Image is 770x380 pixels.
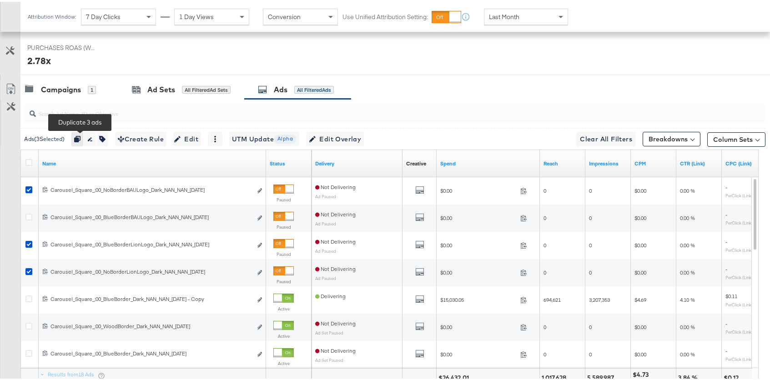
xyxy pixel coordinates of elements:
[544,267,546,274] span: 0
[680,322,695,329] span: 0.00 %
[268,11,301,19] span: Conversion
[229,130,299,145] button: UTM UpdateAlpha
[589,240,592,247] span: 0
[176,132,198,143] span: Edit
[440,322,517,329] span: $0.00
[118,132,164,143] span: Create Rule
[27,42,96,50] span: PURCHASES ROAS (WEBSITE EVENTS)
[589,213,592,220] span: 0
[315,182,356,189] span: Not Delivering
[274,83,287,93] div: Ads
[315,345,356,352] span: Not Delivering
[88,84,96,92] div: 1
[315,246,336,252] sub: Ad Paused
[315,158,399,165] a: Reflects the ability of your Ad to achieve delivery.
[725,273,753,278] sub: Per Click (Link)
[707,130,765,145] button: Column Sets
[27,12,76,18] div: Attribution Window:
[42,158,262,165] a: Ad Name.
[342,11,428,20] label: Use Unified Attribution Setting:
[50,321,252,328] div: Carousel_Square_:00_WoodBorder_Dark_NAN_NAN_[DATE]
[315,219,336,225] sub: Ad Paused
[115,130,166,145] button: Create Rule
[680,185,695,192] span: 0.00 %
[643,130,700,145] button: Breakdowns
[274,133,297,141] span: Alpha
[440,267,517,274] span: $0.00
[315,328,343,334] sub: Ad Set Paused
[50,348,252,355] div: Carousel_Square_:00_BlueBorder_Dark_NAN_NAN_[DATE]
[489,11,519,19] span: Last Month
[725,264,727,270] span: -
[576,130,636,145] button: Clear All Filters
[173,130,201,145] button: Edit
[589,158,627,165] a: The number of times your ad was served. On mobile apps an ad is counted as served the first time ...
[725,300,753,305] sub: Per Click (Link)
[315,274,336,279] sub: Ad Paused
[544,349,546,356] span: 0
[50,294,252,301] div: Carousel_Square_:00_BlueBorder_Dark_NAN_NAN_[DATE] - Copy
[273,195,294,201] label: Paused
[680,349,695,356] span: 0.00 %
[589,295,610,301] span: 3,207,353
[725,291,737,298] span: $0.11
[634,349,646,356] span: $0.00
[24,133,65,141] div: Ads ( 3 Selected)
[294,84,334,92] div: All Filtered Ads
[406,158,426,165] a: Shows the creative associated with your ad.
[273,250,294,255] label: Paused
[147,83,175,93] div: Ad Sets
[179,11,214,19] span: 1 Day Views
[725,218,753,224] sub: Per Click (Link)
[544,295,561,301] span: 694,621
[634,240,646,247] span: $0.00
[273,304,294,310] label: Active
[680,213,695,220] span: 0.00 %
[273,277,294,283] label: Paused
[273,222,294,228] label: Paused
[544,213,546,220] span: 0
[725,209,727,216] span: -
[680,295,695,301] span: 4.10 %
[725,236,727,243] span: -
[440,158,536,165] a: The total amount spent to date.
[725,318,727,325] span: -
[634,322,646,329] span: $0.00
[50,185,252,192] div: Carousel_Square_:00_NoBorderBAULogo_Dark_NAN_NAN_[DATE]
[50,266,252,274] div: Carousel_Square_:00_NoBorderLionLogo_Dark_NAN_NAN_[DATE]
[315,192,336,197] sub: Ad Paused
[315,209,356,216] span: Not Delivering
[725,345,727,352] span: -
[50,239,252,246] div: Carousel_Square_:00_BlueBorderLionLogo_Dark_NAN_NAN_[DATE]
[315,355,343,361] sub: Ad Set Paused
[27,52,51,65] div: 2.78x
[634,295,646,301] span: $4.69
[589,322,592,329] span: 0
[315,264,356,270] span: Not Delivering
[544,322,546,329] span: 0
[544,185,546,192] span: 0
[544,240,546,247] span: 0
[315,236,356,243] span: Not Delivering
[50,212,252,219] div: Carousel_Square_:00_BlueBorderBAULogo_Dark_NAN_NAN_[DATE]
[232,132,297,143] span: UTM Update
[36,99,698,117] input: Search Ad Name, ID or Objective
[725,327,753,333] sub: Per Click (Link)
[273,331,294,337] label: Active
[440,213,517,220] span: $0.00
[589,185,592,192] span: 0
[725,355,753,360] sub: Per Click (Link)
[725,191,753,196] sub: Per Click (Link)
[634,213,646,220] span: $0.00
[273,359,294,365] label: Active
[634,267,646,274] span: $0.00
[634,158,673,165] a: The average cost you've paid to have 1,000 impressions of your ad.
[633,369,651,377] div: $4.73
[680,240,695,247] span: 0.00 %
[309,132,361,143] span: Edit Overlay
[725,245,753,251] sub: Per Click (Link)
[306,130,364,145] button: Edit Overlay
[680,158,718,165] a: The number of clicks received on a link in your ad divided by the number of impressions.
[589,267,592,274] span: 0
[440,349,517,356] span: $0.00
